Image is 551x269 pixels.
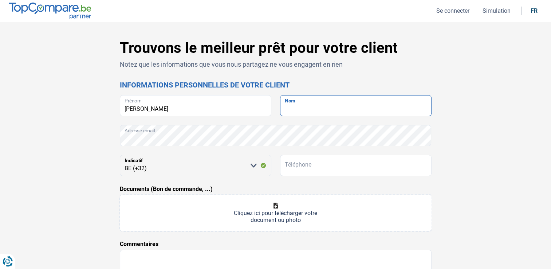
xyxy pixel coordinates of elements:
[120,60,432,69] p: Notez que les informations que vous nous partagez ne vous engagent en rien
[120,240,158,249] label: Commentaires
[531,7,538,14] div: fr
[480,7,513,15] button: Simulation
[120,185,213,194] label: Documents (Bon de commande, ...)
[120,39,432,57] h1: Trouvons le meilleur prêt pour votre client
[120,81,432,89] h2: Informations personnelles de votre client
[280,155,432,176] input: 401020304
[9,3,91,19] img: TopCompare.be
[434,7,472,15] button: Se connecter
[120,155,271,176] select: Indicatif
